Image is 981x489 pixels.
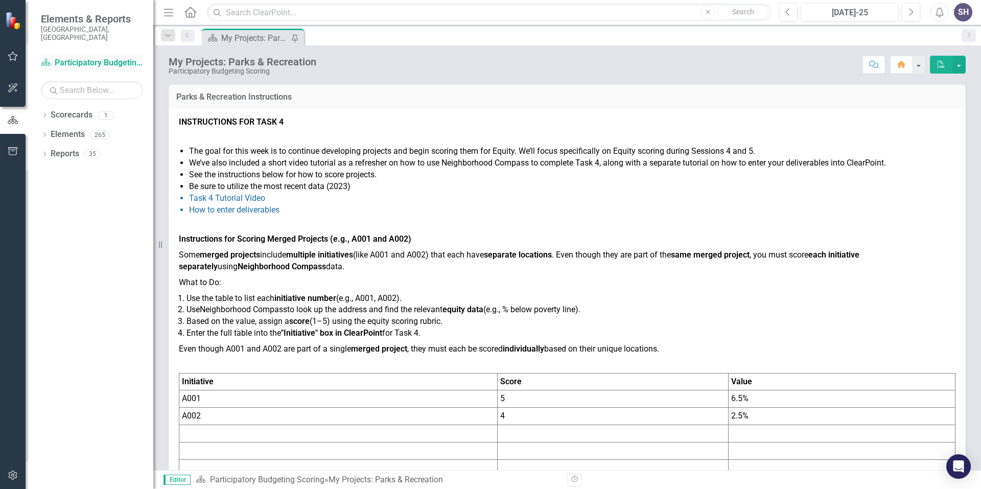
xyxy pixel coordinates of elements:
[189,193,265,203] a: Task 4 Tutorial Video
[189,170,377,179] span: See the instructions below for how to score projects.
[189,146,755,156] span: The goal for this week is to continue developing projects and begin scoring them for Equity. We’l...
[274,293,336,303] strong: initiative number
[186,316,442,326] span: Based on the value, assign a (1–5) using the equity scoring rubric.
[179,277,221,287] span: What to Do:
[221,32,289,44] div: My Projects: Parks & Recreation
[179,344,659,354] span: Even though A001 and A002 are part of a single , they must each be scored based on their unique l...
[210,475,324,484] a: Participatory Budgeting Scoring
[238,262,326,271] strong: Neighborhood Compass
[801,3,899,21] button: [DATE]-25
[169,56,316,67] div: My Projects: Parks & Recreation
[671,250,750,260] strong: same merged project
[500,393,505,403] span: 5
[41,13,143,25] span: Elements & Reports
[732,8,754,16] span: Search
[41,57,143,69] a: Participatory Budgeting Scoring
[189,181,351,191] span: Be sure to utilize the most recent data (2023)
[186,293,402,303] span: Use the table to list each (e.g., A001, A002).
[281,328,382,338] strong: "Initiative" box in ClearPoint
[98,111,114,120] div: 1
[503,344,544,354] strong: individually
[176,92,958,102] h3: Parks & Recreation Instructions
[84,150,101,158] div: 35
[186,305,580,314] span: Use to look up the address and find the relevant (e.g., % below poverty line).
[90,130,110,139] div: 265
[182,411,201,421] span: A002
[329,475,443,484] div: My Projects: Parks & Recreation
[182,377,214,386] strong: Initiative
[200,250,260,260] strong: merged projects
[200,305,287,314] a: Neighborhood Compass
[731,411,749,421] span: 2.5%
[179,234,411,244] strong: Instructions for Scoring Merged Projects (e.g., A001 and A002)
[804,7,895,19] div: [DATE]-25
[51,129,85,141] a: Elements
[954,3,972,21] button: SH
[186,328,421,338] span: Enter the full table into the for Task 4.
[189,205,279,215] a: How to enter deliverables
[500,377,522,386] strong: Score
[179,250,859,271] strong: each initiative separately
[163,475,191,485] span: Editor
[41,81,143,99] input: Search Below...
[731,377,752,386] strong: Value
[442,305,483,314] strong: equity data
[169,67,316,75] div: Participatory Budgeting Scoring
[207,4,771,21] input: Search ClearPoint...
[351,344,407,354] strong: merged project
[717,5,768,19] button: Search
[51,148,79,160] a: Reports
[731,393,749,403] span: 6.5%
[286,250,353,260] strong: multiple initiatives
[196,474,559,486] div: »
[189,158,886,168] span: We’ve also included a short video tutorial as a refresher on how to use Neighborhood Compass to c...
[946,454,971,479] div: Open Intercom Messenger
[179,117,284,127] strong: INSTRUCTIONS FOR TASK 4
[484,250,552,260] strong: separate locations
[182,393,201,403] span: A001
[51,109,92,121] a: Scorecards
[289,316,310,326] strong: score
[41,25,143,42] small: [GEOGRAPHIC_DATA], [GEOGRAPHIC_DATA]
[5,11,23,29] img: ClearPoint Strategy
[500,411,505,421] span: 4
[179,250,859,271] span: Some include (like A001 and A002) that each have . Even though they are part of the , you must sc...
